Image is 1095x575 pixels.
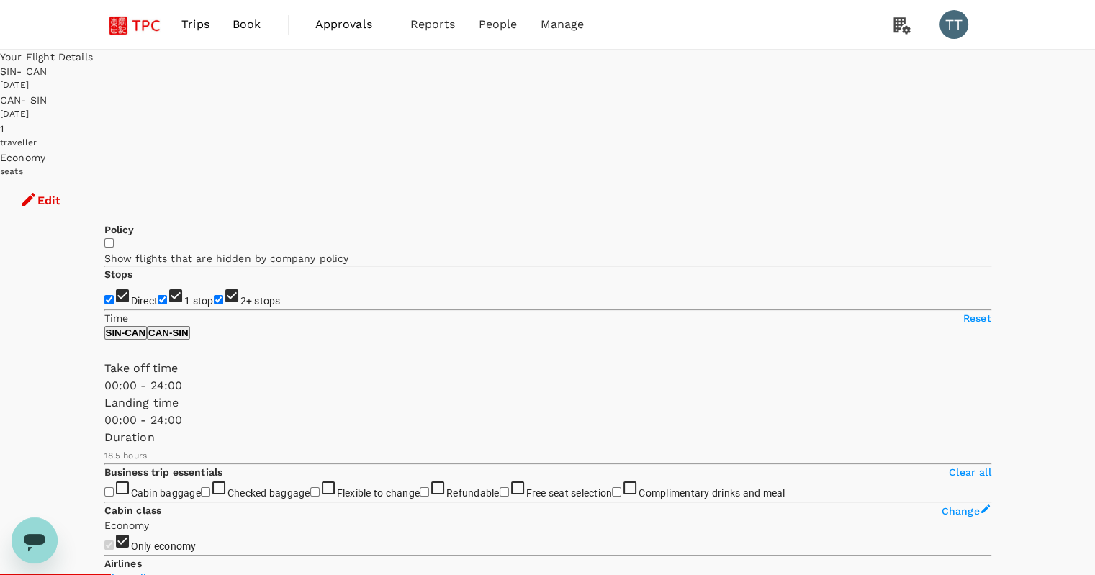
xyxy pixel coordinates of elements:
[214,295,223,304] input: 2+ stops
[104,540,114,550] input: Only economy
[158,295,167,304] input: 1 stop
[104,451,148,461] span: 18.5 hours
[131,487,201,499] span: Cabin baggage
[104,518,991,533] p: Economy
[479,16,518,33] span: People
[942,505,980,517] span: Change
[227,487,310,499] span: Checked baggage
[500,487,509,497] input: Free seat selection
[240,295,281,307] span: 2+ stops
[315,16,387,33] span: Approvals
[104,9,171,40] img: Tsao Pao Chee Group Pte Ltd
[104,311,129,325] p: Time
[233,16,261,33] span: Book
[104,268,133,280] strong: Stops
[104,394,991,412] p: Landing time
[148,327,189,338] p: CAN - SIN
[526,487,613,499] span: Free seat selection
[612,487,621,497] input: Complimentary drinks and meal
[310,487,320,497] input: Flexible to change
[104,504,162,516] strong: Cabin class
[337,487,420,499] span: Flexible to change
[420,487,429,497] input: Refundable
[131,540,197,552] span: Only economy
[181,16,209,33] span: Trips
[104,360,991,377] p: Take off time
[104,429,991,446] p: Duration
[939,10,968,39] div: TT
[131,295,158,307] span: Direct
[410,16,456,33] span: Reports
[104,558,142,569] strong: Airlines
[184,295,214,307] span: 1 stop
[104,251,991,266] p: Show flights that are hidden by company policy
[104,295,114,304] input: Direct
[106,327,146,338] p: SIN - CAN
[949,465,991,479] p: Clear all
[446,487,500,499] span: Refundable
[104,466,223,478] strong: Business trip essentials
[104,413,183,427] span: 00:00 - 24:00
[104,487,114,497] input: Cabin baggage
[201,487,210,497] input: Checked baggage
[639,487,785,499] span: Complimentary drinks and meal
[963,311,991,325] p: Reset
[104,222,991,237] p: Policy
[12,517,58,563] iframe: Button to launch messaging window
[104,379,183,392] span: 00:00 - 24:00
[540,16,584,33] span: Manage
